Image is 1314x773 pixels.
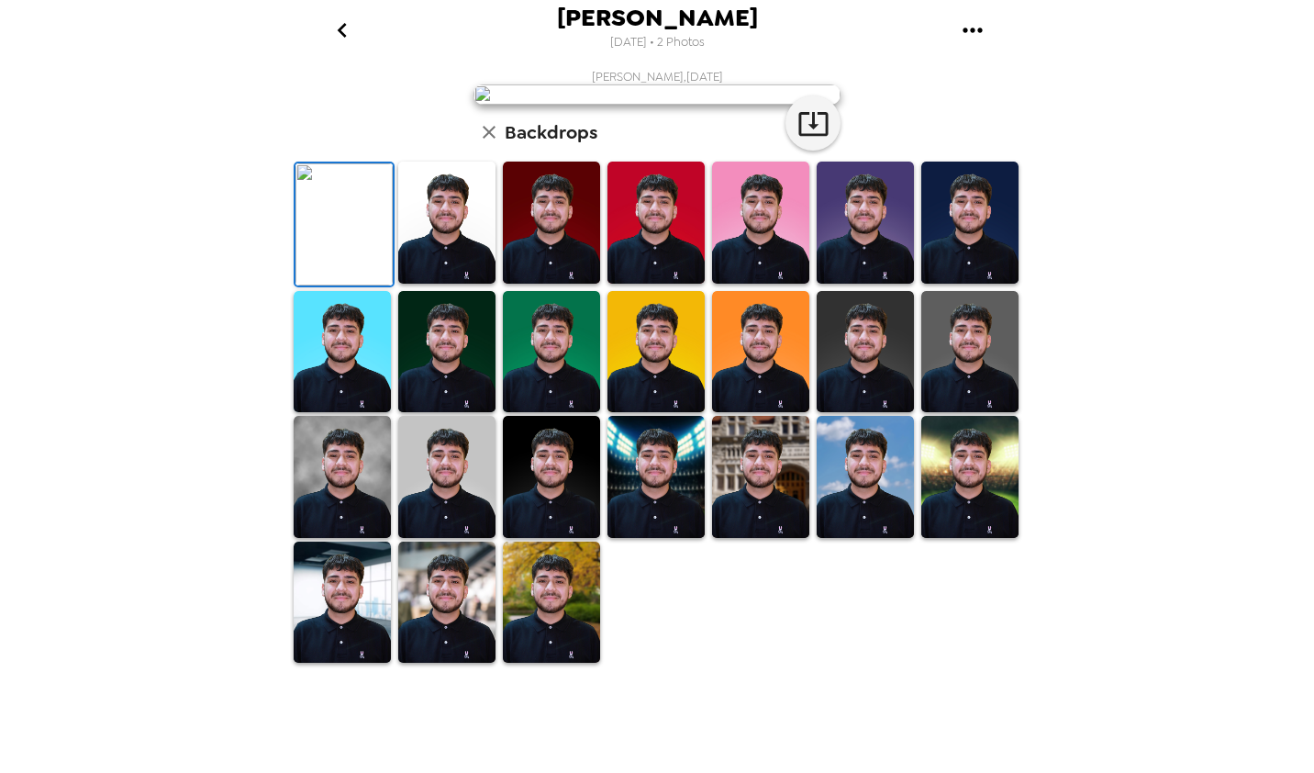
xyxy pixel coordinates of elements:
span: [PERSON_NAME] [557,6,758,30]
img: Original [295,163,393,286]
h6: Backdrops [505,118,597,147]
img: user [473,84,841,105]
span: [DATE] • 2 Photos [610,30,705,55]
span: [PERSON_NAME] , [DATE] [592,69,723,84]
